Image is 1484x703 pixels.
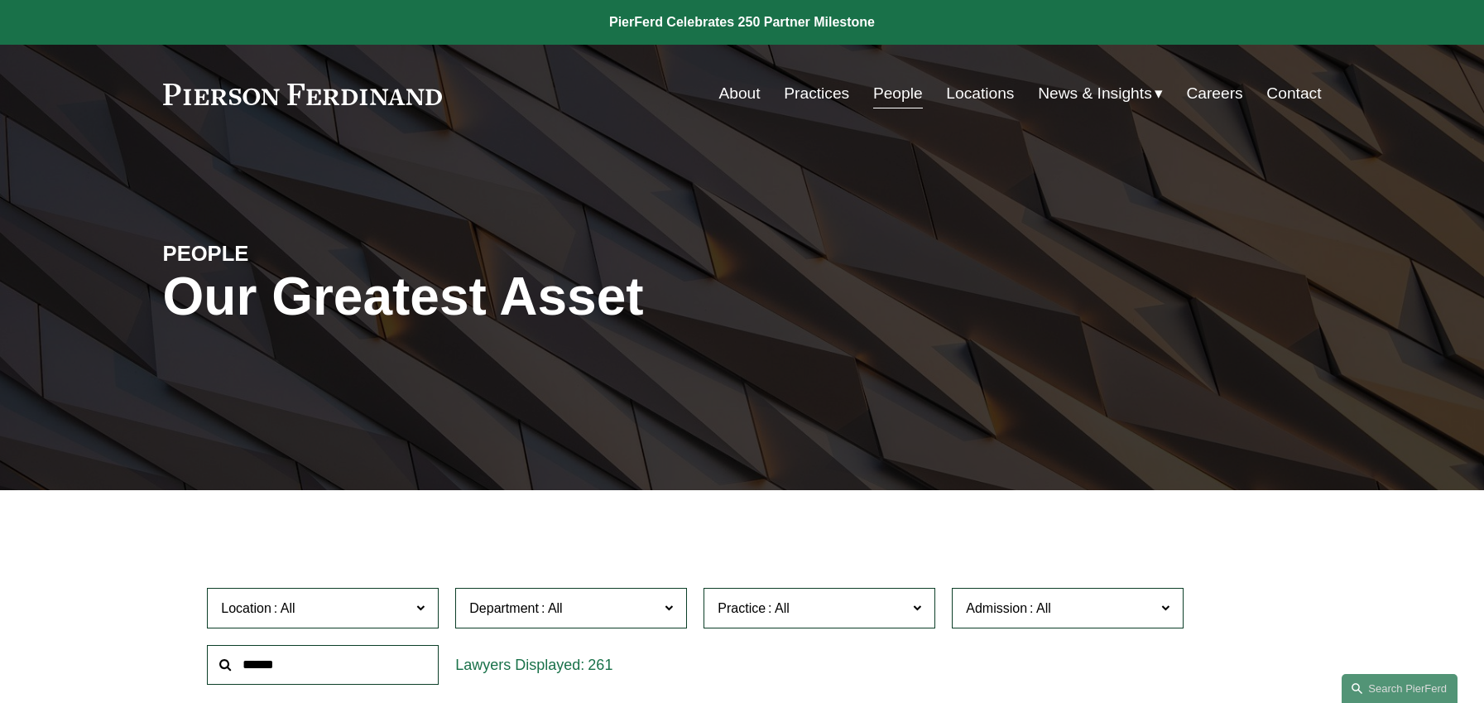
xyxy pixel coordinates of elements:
[718,601,766,615] span: Practice
[784,78,849,109] a: Practices
[163,267,935,327] h1: Our Greatest Asset
[1186,78,1242,109] a: Careers
[469,601,539,615] span: Department
[1038,79,1152,108] span: News & Insights
[163,240,453,267] h4: PEOPLE
[966,601,1027,615] span: Admission
[1342,674,1458,703] a: Search this site
[718,78,760,109] a: About
[588,657,612,673] span: 261
[946,78,1014,109] a: Locations
[873,78,923,109] a: People
[221,601,271,615] span: Location
[1266,78,1321,109] a: Contact
[1038,78,1163,109] a: folder dropdown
